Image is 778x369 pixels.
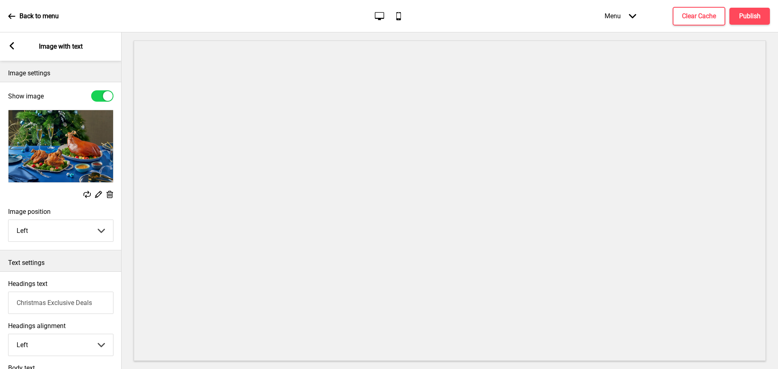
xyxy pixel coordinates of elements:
p: Back to menu [19,12,59,21]
img: Image [9,110,113,182]
h4: Publish [739,12,761,21]
label: Headings text [8,280,47,288]
a: Back to menu [8,5,59,27]
p: Text settings [8,258,113,267]
p: Image with text [39,42,83,51]
div: Menu [596,4,644,28]
button: Clear Cache [673,7,725,26]
label: Show image [8,92,44,100]
label: Image position [8,208,113,215]
h4: Clear Cache [682,12,716,21]
p: Image settings [8,69,113,78]
label: Headings alignment [8,322,113,330]
button: Publish [729,8,770,25]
